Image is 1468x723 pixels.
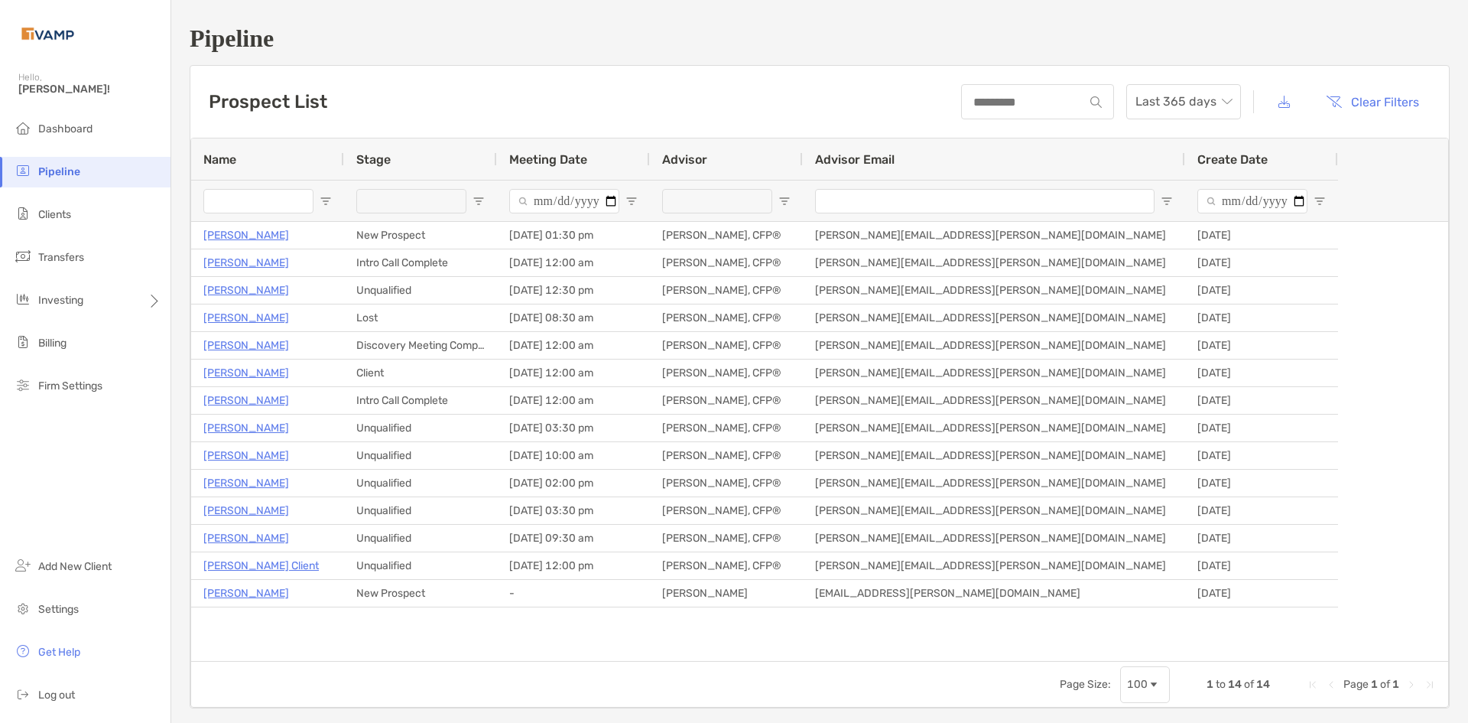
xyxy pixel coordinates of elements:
[203,189,313,213] input: Name Filter Input
[803,222,1185,249] div: [PERSON_NAME][EMAIL_ADDRESS][PERSON_NAME][DOMAIN_NAME]
[209,91,327,112] h3: Prospect List
[1424,679,1436,691] div: Last Page
[1185,360,1338,386] div: [DATE]
[14,161,32,180] img: pipeline icon
[497,580,650,607] div: -
[815,152,895,167] span: Advisor Email
[1060,678,1111,691] div: Page Size:
[1185,277,1338,304] div: [DATE]
[1343,678,1369,691] span: Page
[650,360,803,386] div: [PERSON_NAME], CFP®
[38,689,75,702] span: Log out
[203,281,289,300] a: [PERSON_NAME]
[650,580,803,607] div: [PERSON_NAME]
[803,277,1185,304] div: [PERSON_NAME][EMAIL_ADDRESS][PERSON_NAME][DOMAIN_NAME]
[650,470,803,497] div: [PERSON_NAME], CFP®
[38,294,83,307] span: Investing
[344,332,497,359] div: Discovery Meeting Complete
[497,415,650,441] div: [DATE] 03:30 pm
[1090,96,1102,108] img: input icon
[203,474,289,493] a: [PERSON_NAME]
[1161,195,1173,207] button: Open Filter Menu
[1185,525,1338,552] div: [DATE]
[14,642,32,660] img: get-help icon
[1185,222,1338,249] div: [DATE]
[1185,442,1338,469] div: [DATE]
[1380,678,1390,691] span: of
[650,277,803,304] div: [PERSON_NAME], CFP®
[803,360,1185,386] div: [PERSON_NAME][EMAIL_ADDRESS][PERSON_NAME][DOMAIN_NAME]
[18,83,161,96] span: [PERSON_NAME]!
[14,599,32,617] img: settings icon
[1405,679,1418,691] div: Next Page
[1392,678,1399,691] span: 1
[803,305,1185,331] div: [PERSON_NAME][EMAIL_ADDRESS][PERSON_NAME][DOMAIN_NAME]
[203,253,289,272] a: [PERSON_NAME]
[344,222,497,249] div: New Prospect
[497,525,650,552] div: [DATE] 09:30 am
[1185,580,1338,607] div: [DATE]
[803,497,1185,524] div: [PERSON_NAME][EMAIL_ADDRESS][PERSON_NAME][DOMAIN_NAME]
[1127,678,1148,691] div: 100
[38,208,71,221] span: Clients
[1307,679,1319,691] div: First Page
[497,249,650,276] div: [DATE] 12:00 am
[803,552,1185,579] div: [PERSON_NAME][EMAIL_ADDRESS][PERSON_NAME][DOMAIN_NAME]
[320,195,332,207] button: Open Filter Menu
[497,470,650,497] div: [DATE] 02:00 pm
[203,446,289,465] a: [PERSON_NAME]
[1120,666,1170,703] div: Page Size
[344,249,497,276] div: Intro Call Complete
[203,226,289,245] a: [PERSON_NAME]
[1185,552,1338,579] div: [DATE]
[203,391,289,410] a: [PERSON_NAME]
[190,24,1450,53] h1: Pipeline
[356,152,391,167] span: Stage
[203,501,289,520] a: [PERSON_NAME]
[14,376,32,394] img: firm-settings icon
[203,584,289,603] a: [PERSON_NAME]
[14,119,32,137] img: dashboard icon
[203,363,289,383] a: [PERSON_NAME]
[473,195,485,207] button: Open Filter Menu
[650,332,803,359] div: [PERSON_NAME], CFP®
[344,415,497,441] div: Unqualified
[650,387,803,414] div: [PERSON_NAME], CFP®
[803,580,1185,607] div: [EMAIL_ADDRESS][PERSON_NAME][DOMAIN_NAME]
[1256,678,1270,691] span: 14
[1185,332,1338,359] div: [DATE]
[203,529,289,548] a: [PERSON_NAME]
[1207,678,1213,691] span: 1
[1185,305,1338,331] div: [DATE]
[650,552,803,579] div: [PERSON_NAME], CFP®
[650,442,803,469] div: [PERSON_NAME], CFP®
[344,442,497,469] div: Unqualified
[803,249,1185,276] div: [PERSON_NAME][EMAIL_ADDRESS][PERSON_NAME][DOMAIN_NAME]
[497,360,650,386] div: [DATE] 12:00 am
[1185,497,1338,524] div: [DATE]
[14,290,32,308] img: investing icon
[1228,678,1242,691] span: 14
[38,122,93,135] span: Dashboard
[509,189,619,213] input: Meeting Date Filter Input
[497,552,650,579] div: [DATE] 12:00 pm
[203,556,319,575] a: [PERSON_NAME] Client
[1371,678,1378,691] span: 1
[803,470,1185,497] div: [PERSON_NAME][EMAIL_ADDRESS][PERSON_NAME][DOMAIN_NAME]
[203,308,289,327] a: [PERSON_NAME]
[203,336,289,355] a: [PERSON_NAME]
[815,189,1155,213] input: Advisor Email Filter Input
[14,685,32,703] img: logout icon
[203,418,289,438] p: [PERSON_NAME]
[1197,189,1307,213] input: Create Date Filter Input
[1185,415,1338,441] div: [DATE]
[497,305,650,331] div: [DATE] 08:30 am
[650,415,803,441] div: [PERSON_NAME], CFP®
